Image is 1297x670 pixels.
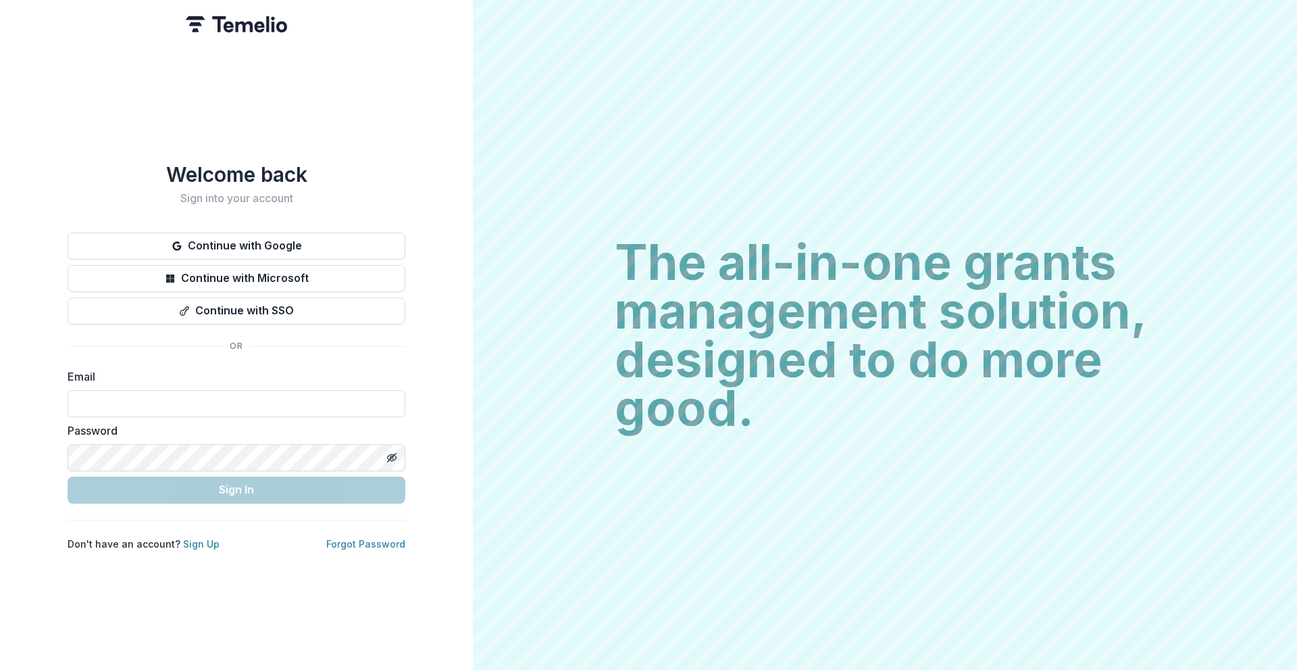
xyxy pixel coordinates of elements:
[68,368,397,385] label: Email
[68,265,405,292] button: Continue with Microsoft
[68,233,405,260] button: Continue with Google
[381,447,403,469] button: Toggle password visibility
[68,477,405,504] button: Sign In
[68,192,405,205] h2: Sign into your account
[68,423,397,439] label: Password
[68,297,405,325] button: Continue with SSO
[68,162,405,187] h1: Welcome back
[186,16,287,32] img: Temelio
[68,537,220,551] p: Don't have an account?
[326,538,405,550] a: Forgot Password
[183,538,220,550] a: Sign Up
